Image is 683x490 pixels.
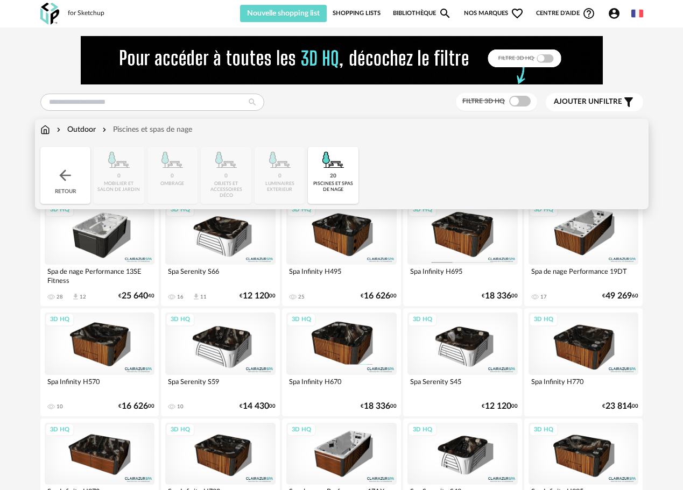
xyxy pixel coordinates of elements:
div: 10 [57,403,63,410]
div: Spa Infinity H770 [529,375,639,396]
img: svg+xml;base64,PHN2ZyB3aWR0aD0iMjQiIGhlaWdodD0iMjQiIHZpZXdCb3g9IjAgMCAyNCAyNCIgZmlsbD0ibm9uZSIgeG... [57,167,74,184]
span: Heart Outline icon [511,7,524,20]
span: 12 120 [485,403,511,410]
div: € 00 [240,403,276,410]
div: € 00 [482,403,518,410]
img: svg+xml;base64,PHN2ZyB3aWR0aD0iMTYiIGhlaWdodD0iMTYiIHZpZXdCb3g9IjAgMCAxNiAxNiIgZmlsbD0ibm9uZSIgeG... [54,124,63,135]
div: 3D HQ [287,313,316,326]
div: 10 [177,403,184,410]
div: € 00 [361,293,397,300]
span: Download icon [72,293,80,301]
span: 49 269 [605,293,632,300]
button: Nouvelle shopping list [240,5,327,22]
div: 3D HQ [529,313,558,326]
div: Spa Infinity H570 [45,375,155,396]
span: Ajouter un [554,98,599,105]
div: € 00 [602,403,638,410]
span: Filter icon [622,96,635,109]
div: 3D HQ [408,313,437,326]
div: 3D HQ [166,313,195,326]
span: 18 336 [364,403,390,410]
a: Shopping Lists [333,5,381,22]
span: 14 430 [243,403,269,410]
span: Account Circle icon [608,7,621,20]
div: € 00 [361,403,397,410]
span: 16 626 [364,293,390,300]
div: 3D HQ [45,423,74,437]
div: Retour [40,147,91,204]
a: 3D HQ Spa de nage Performance 13SE Fitness 28 Download icon 12 €25 64040 [40,198,159,306]
span: Magnify icon [439,7,452,20]
div: € 00 [240,293,276,300]
div: € 00 [118,403,154,410]
div: Spa Infinity H695 [407,265,518,286]
div: 12 [80,294,86,300]
div: Spa Infinity H670 [286,375,397,396]
div: 11 [200,294,207,300]
span: 25 640 [122,293,148,300]
span: filtre [554,97,622,106]
div: € 40 [118,293,154,300]
div: 3D HQ [287,203,316,217]
div: € 00 [482,293,518,300]
a: 3D HQ Spa Serenity S66 16 Download icon 11 €12 12000 [161,198,280,306]
div: Spa de nage Performance 19DT [529,265,639,286]
span: Nos marques [464,5,524,22]
button: Ajouter unfiltre Filter icon [546,93,643,111]
div: 20 [330,173,336,180]
div: 3D HQ [45,203,74,217]
img: fr [631,8,643,19]
div: 16 [177,294,184,300]
span: Download icon [192,293,200,301]
div: Spa Serenity S45 [407,375,518,396]
div: 3D HQ [529,203,558,217]
div: Spa de nage Performance 13SE Fitness [45,265,155,286]
div: € 60 [602,293,638,300]
span: 12 120 [243,293,269,300]
span: 23 814 [605,403,632,410]
div: Spa Serenity S66 [165,265,276,286]
div: Spa Serenity S59 [165,375,276,396]
a: BibliothèqueMagnify icon [393,5,452,22]
div: for Sketchup [68,9,104,18]
a: 3D HQ Spa Infinity H570 10 €16 62600 [40,308,159,416]
a: 3D HQ Spa de nage Performance 19DT 17 €49 26960 [524,198,643,306]
img: svg+xml;base64,PHN2ZyB3aWR0aD0iMTYiIGhlaWdodD0iMTciIHZpZXdCb3g9IjAgMCAxNiAxNyIgZmlsbD0ibm9uZSIgeG... [40,124,50,135]
img: OXP [40,3,59,25]
a: 3D HQ Spa Infinity H495 25 €16 62600 [282,198,401,306]
div: 3D HQ [166,423,195,437]
div: 3D HQ [408,203,437,217]
div: 28 [57,294,63,300]
div: 3D HQ [287,423,316,437]
div: 3D HQ [408,423,437,437]
a: 3D HQ Spa Serenity S45 €12 12000 [403,308,522,416]
span: 16 626 [122,403,148,410]
div: 25 [298,294,305,300]
a: 3D HQ Spa Infinity H770 €23 81400 [524,308,643,416]
div: Spa Infinity H495 [286,265,397,286]
span: Filtre 3D HQ [462,98,505,104]
div: piscines et spas de nage [311,181,355,193]
a: 3D HQ Spa Serenity S59 10 €14 43000 [161,308,280,416]
span: Account Circle icon [608,7,625,20]
div: 3D HQ [529,423,558,437]
a: 3D HQ Spa Infinity H695 €18 33600 [403,198,522,306]
div: Outdoor [54,124,96,135]
div: 3D HQ [45,313,74,326]
div: 17 [540,294,547,300]
span: 18 336 [485,293,511,300]
img: FILTRE%20HQ%20NEW_V1%20(4).gif [81,36,603,84]
span: Centre d'aideHelp Circle Outline icon [536,7,596,20]
div: 3D HQ [166,203,195,217]
img: Outdoor.png [320,147,346,173]
a: 3D HQ Spa Infinity H670 €18 33600 [282,308,401,416]
span: Help Circle Outline icon [582,7,595,20]
span: Nouvelle shopping list [247,10,320,17]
